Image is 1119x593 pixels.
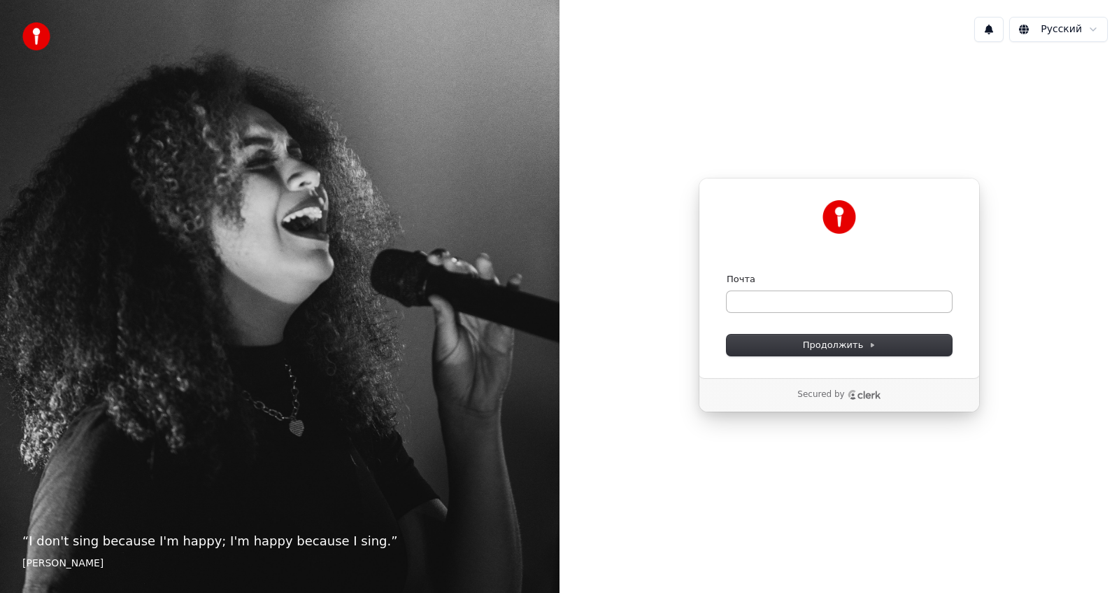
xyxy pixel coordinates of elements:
label: Почта [727,273,755,286]
img: Youka [822,200,856,234]
span: Продолжить [803,339,876,351]
p: “ I don't sing because I'm happy; I'm happy because I sing. ” [22,531,537,551]
footer: [PERSON_NAME] [22,557,537,571]
button: Продолжить [727,335,952,356]
img: youka [22,22,50,50]
p: Secured by [797,389,844,400]
a: Clerk logo [848,390,881,400]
